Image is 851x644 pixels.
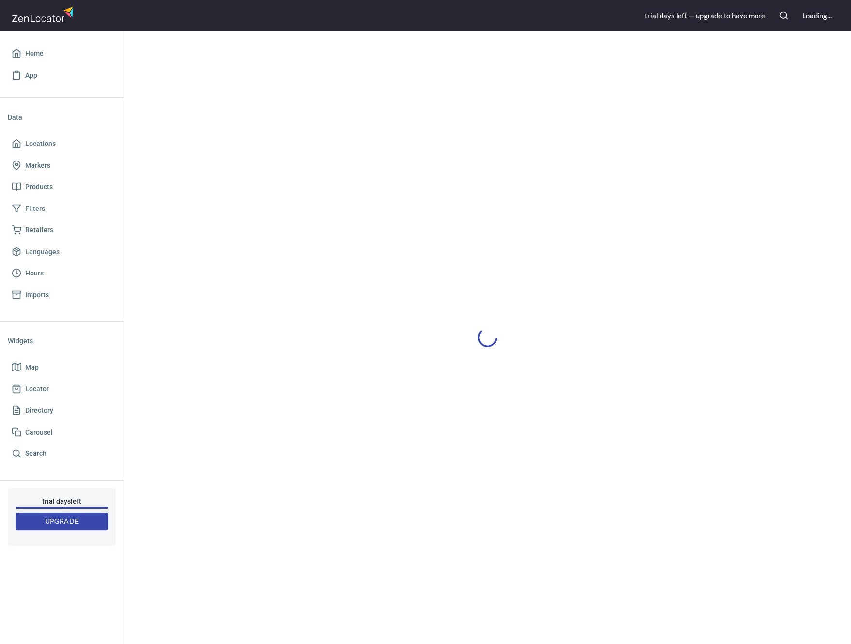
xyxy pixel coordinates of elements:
span: Retailers [25,224,53,236]
h6: trial day s left [16,496,108,507]
img: zenlocator [12,4,77,25]
span: Products [25,181,53,193]
div: trial day s left — upgrade to have more [645,11,765,21]
a: App [8,64,116,86]
a: Markers [8,155,116,177]
span: Upgrade [23,515,100,528]
a: Products [8,176,116,198]
span: Filters [25,203,45,215]
a: Search [8,443,116,465]
a: Languages [8,241,116,263]
span: Carousel [25,426,53,438]
a: Map [8,356,116,378]
span: Locator [25,383,49,395]
li: Data [8,106,116,129]
a: Carousel [8,421,116,443]
span: App [25,69,37,81]
a: Imports [8,284,116,306]
a: Hours [8,262,116,284]
span: Map [25,361,39,373]
span: Home [25,48,44,60]
span: Markers [25,160,50,172]
a: Directory [8,400,116,421]
li: Widgets [8,329,116,353]
a: Home [8,43,116,64]
div: Loading... [802,11,832,21]
span: Imports [25,289,49,301]
button: Upgrade [16,513,108,531]
span: Directory [25,404,53,417]
a: Locations [8,133,116,155]
span: Languages [25,246,60,258]
a: Locator [8,378,116,400]
button: Search [773,5,794,26]
span: Search [25,448,47,460]
span: Locations [25,138,56,150]
a: Retailers [8,219,116,241]
a: Filters [8,198,116,220]
span: Hours [25,267,44,279]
